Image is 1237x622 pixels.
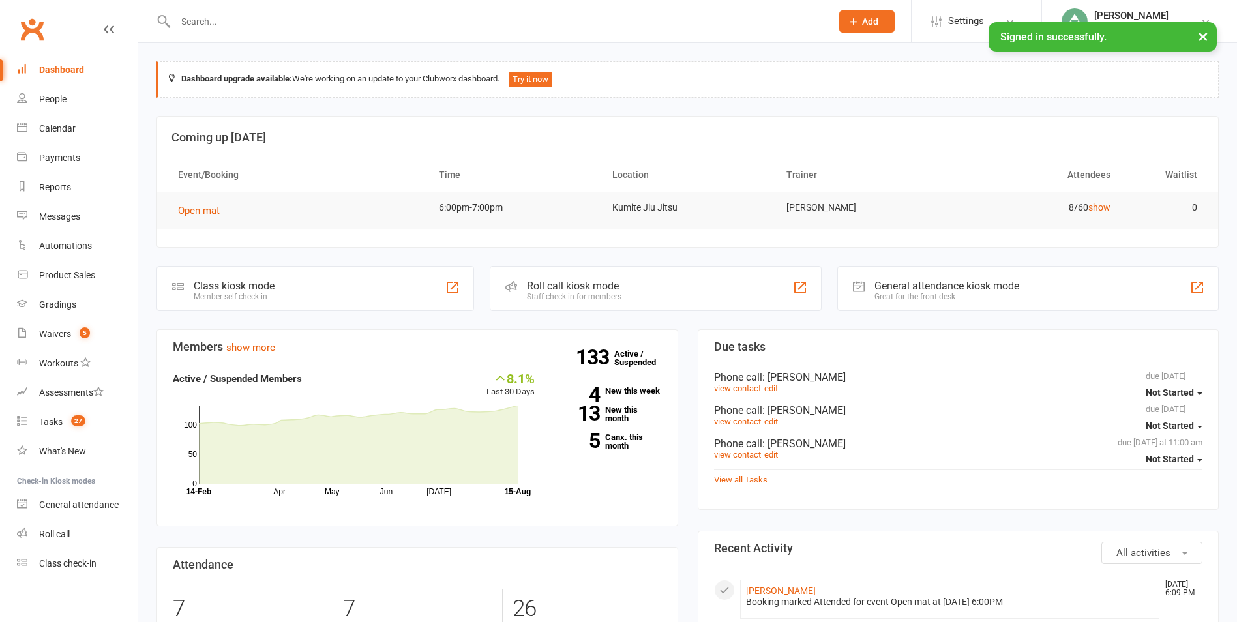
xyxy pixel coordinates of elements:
[1146,454,1194,464] span: Not Started
[17,407,138,437] a: Tasks 27
[601,192,774,223] td: Kumite Jiu Jitsu
[839,10,895,33] button: Add
[486,371,535,399] div: Last 30 Days
[746,597,1154,608] div: Booking marked Attended for event Open mat at [DATE] 6:00PM
[554,433,662,450] a: 5Canx. this month
[1094,10,1169,22] div: [PERSON_NAME]
[1159,580,1202,597] time: [DATE] 6:09 PM
[714,450,761,460] a: view contact
[1122,158,1209,192] th: Waitlist
[173,340,662,353] h3: Members
[80,327,90,338] span: 5
[194,280,275,292] div: Class kiosk mode
[427,158,601,192] th: Time
[1146,381,1202,404] button: Not Started
[178,205,220,216] span: Open mat
[576,348,614,367] strong: 133
[554,385,600,404] strong: 4
[1146,447,1202,471] button: Not Started
[948,158,1122,192] th: Attendees
[39,387,104,398] div: Assessments
[173,558,662,571] h3: Attendance
[775,192,948,223] td: [PERSON_NAME]
[1146,421,1194,431] span: Not Started
[39,153,80,163] div: Payments
[17,202,138,231] a: Messages
[17,378,138,407] a: Assessments
[17,319,138,349] a: Waivers 5
[17,173,138,202] a: Reports
[17,490,138,520] a: General attendance kiosk mode
[194,292,275,301] div: Member self check-in
[39,211,80,222] div: Messages
[16,13,48,46] a: Clubworx
[1062,8,1088,35] img: thumb_image1713433996.png
[554,406,662,422] a: 13New this month
[601,158,774,192] th: Location
[614,340,672,376] a: 133Active / Suspended
[427,192,601,223] td: 6:00pm-7:00pm
[486,371,535,385] div: 8.1%
[178,203,229,218] button: Open mat
[1146,387,1194,398] span: Not Started
[764,383,778,393] a: edit
[1191,22,1215,50] button: ×
[166,158,427,192] th: Event/Booking
[874,292,1019,301] div: Great for the front desk
[39,65,84,75] div: Dashboard
[714,371,1203,383] div: Phone call
[746,585,816,596] a: [PERSON_NAME]
[39,499,119,510] div: General attendance
[39,558,97,569] div: Class check-in
[39,241,92,251] div: Automations
[1094,22,1169,33] div: Kumite Jiu Jitsu
[17,143,138,173] a: Payments
[181,74,292,83] strong: Dashboard upgrade available:
[39,182,71,192] div: Reports
[17,349,138,378] a: Workouts
[714,475,768,484] a: View all Tasks
[714,383,761,393] a: view contact
[17,520,138,549] a: Roll call
[39,299,76,310] div: Gradings
[39,94,67,104] div: People
[17,437,138,466] a: What's New
[554,431,600,451] strong: 5
[1088,202,1110,213] a: show
[17,85,138,114] a: People
[764,417,778,426] a: edit
[171,12,822,31] input: Search...
[39,417,63,427] div: Tasks
[509,72,552,87] button: Try it now
[948,192,1122,223] td: 8/60
[17,55,138,85] a: Dashboard
[714,417,761,426] a: view contact
[173,373,302,385] strong: Active / Suspended Members
[1101,542,1202,564] button: All activities
[527,280,621,292] div: Roll call kiosk mode
[17,290,138,319] a: Gradings
[775,158,948,192] th: Trainer
[17,231,138,261] a: Automations
[1146,414,1202,437] button: Not Started
[17,114,138,143] a: Calendar
[762,371,846,383] span: : [PERSON_NAME]
[156,61,1219,98] div: We're working on an update to your Clubworx dashboard.
[1122,192,1209,223] td: 0
[39,358,78,368] div: Workouts
[39,329,71,339] div: Waivers
[1116,547,1170,559] span: All activities
[714,542,1203,555] h3: Recent Activity
[17,549,138,578] a: Class kiosk mode
[39,446,86,456] div: What's New
[764,450,778,460] a: edit
[874,280,1019,292] div: General attendance kiosk mode
[226,342,275,353] a: show more
[39,123,76,134] div: Calendar
[39,270,95,280] div: Product Sales
[1000,31,1107,43] span: Signed in successfully.
[862,16,878,27] span: Add
[714,437,1203,450] div: Phone call
[71,415,85,426] span: 27
[171,131,1204,144] h3: Coming up [DATE]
